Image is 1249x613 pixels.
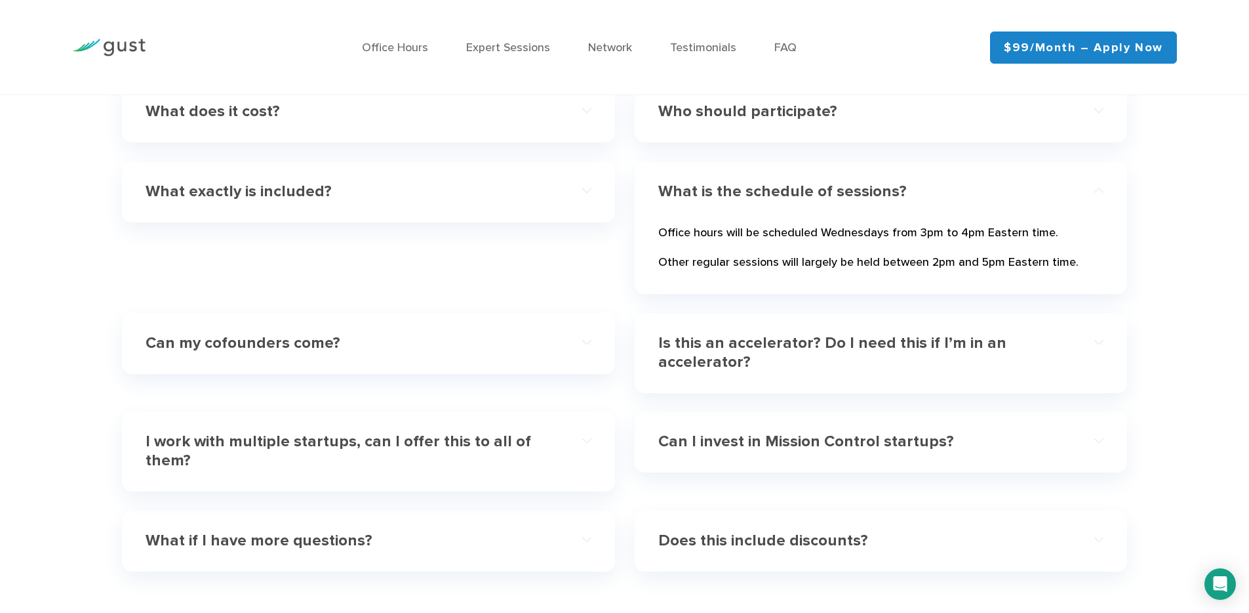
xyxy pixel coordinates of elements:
img: Gust Logo [72,39,146,56]
h4: What exactly is included? [146,182,546,201]
h4: What is the schedule of sessions? [658,182,1059,201]
h4: What does it cost? [146,102,546,121]
h4: What if I have more questions? [146,532,546,551]
h4: Who should participate? [658,102,1059,121]
h4: Can I invest in Mission Control startups? [658,433,1059,452]
a: Network [588,41,632,54]
a: $99/month – Apply Now [990,32,1177,64]
a: Expert Sessions [466,41,550,54]
h4: Is this an accelerator? Do I need this if I’m in an accelerator? [658,334,1059,372]
a: Office Hours [362,41,428,54]
div: Open Intercom Messenger [1204,568,1236,600]
h4: Does this include discounts? [658,532,1059,551]
a: FAQ [774,41,797,54]
p: Office hours will be scheduled Wednesdays from 3pm to 4pm Eastern time. [658,224,1103,248]
a: Testimonials [670,41,736,54]
p: Other regular sessions will largely be held between 2pm and 5pm Eastern time. [658,253,1103,278]
h4: I work with multiple startups, can I offer this to all of them? [146,433,546,471]
h4: Can my cofounders come? [146,334,546,353]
